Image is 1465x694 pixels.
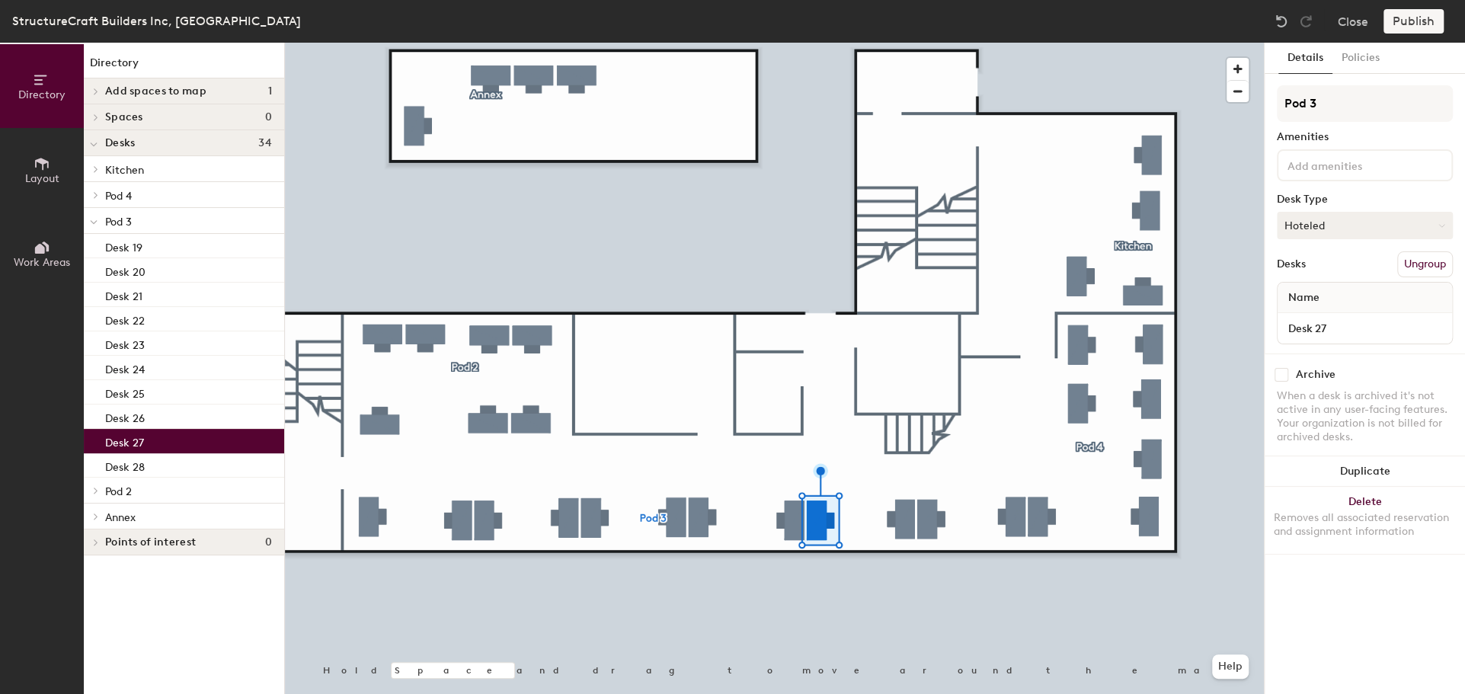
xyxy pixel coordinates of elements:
[1281,284,1327,312] span: Name
[1277,193,1453,206] div: Desk Type
[105,408,145,425] p: Desk 26
[1397,251,1453,277] button: Ungroup
[105,111,143,123] span: Spaces
[265,536,272,548] span: 0
[25,172,59,185] span: Layout
[1296,369,1335,381] div: Archive
[105,85,206,98] span: Add spaces to map
[105,216,132,229] span: Pod 3
[12,11,301,30] div: StructureCraft Builders Inc, [GEOGRAPHIC_DATA]
[1277,258,1306,270] div: Desks
[105,456,145,474] p: Desk 28
[1332,43,1389,74] button: Policies
[84,55,284,78] h1: Directory
[105,261,146,279] p: Desk 20
[105,334,145,352] p: Desk 23
[1278,43,1332,74] button: Details
[105,383,145,401] p: Desk 25
[105,485,132,498] span: Pod 2
[1274,511,1456,539] div: Removes all associated reservation and assignment information
[1277,131,1453,143] div: Amenities
[1265,487,1465,554] button: DeleteRemoves all associated reservation and assignment information
[105,237,142,254] p: Desk 19
[1277,212,1453,239] button: Hoteled
[1265,456,1465,487] button: Duplicate
[1338,9,1368,34] button: Close
[14,256,70,269] span: Work Areas
[105,511,136,524] span: Annex
[105,359,145,376] p: Desk 24
[105,310,145,328] p: Desk 22
[105,164,144,177] span: Kitchen
[105,536,196,548] span: Points of interest
[265,111,272,123] span: 0
[1281,318,1449,339] input: Unnamed desk
[1277,389,1453,444] div: When a desk is archived it's not active in any user-facing features. Your organization is not bil...
[105,432,144,449] p: Desk 27
[258,137,272,149] span: 34
[18,88,66,101] span: Directory
[268,85,272,98] span: 1
[1212,654,1249,679] button: Help
[105,286,142,303] p: Desk 21
[1274,14,1289,29] img: Undo
[105,137,135,149] span: Desks
[105,190,132,203] span: Pod 4
[1284,155,1422,174] input: Add amenities
[1298,14,1313,29] img: Redo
